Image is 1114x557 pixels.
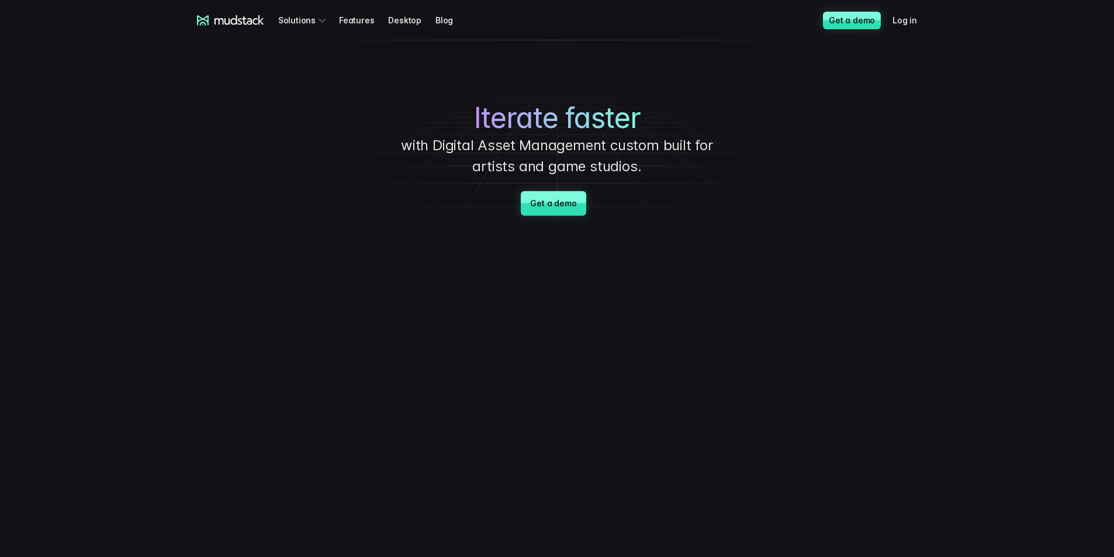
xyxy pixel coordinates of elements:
a: Desktop [388,9,435,31]
div: Solutions [278,9,330,31]
a: Features [339,9,388,31]
p: with Digital Asset Management custom built for artists and game studios. [382,135,732,177]
a: mudstack logo [197,15,264,26]
a: Get a demo [823,12,881,29]
a: Log in [892,9,931,31]
span: Iterate faster [474,101,641,135]
a: Get a demo [521,191,586,216]
a: Blog [435,9,467,31]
